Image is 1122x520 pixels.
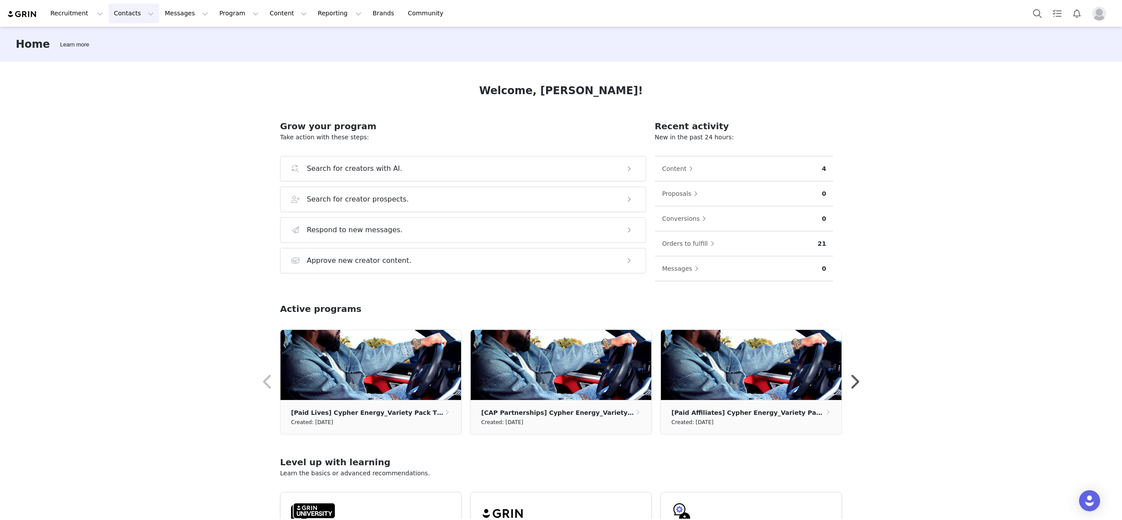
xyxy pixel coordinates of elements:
[307,194,409,205] h3: Search for creator prospects.
[214,4,264,23] button: Program
[16,36,50,52] h3: Home
[471,330,651,400] img: 7e759396-4a91-4a3b-aec3-f44f2c618ecf.png
[481,408,635,417] p: [CAP Partnerships] Cypher Energy_Variety Pack TTS Promotion
[655,133,833,142] p: New in the past 24 hours:
[264,4,312,23] button: Content
[661,330,841,400] img: 7e759396-4a91-4a3b-aec3-f44f2c618ecf.png
[822,164,826,173] p: 4
[58,40,91,49] div: Tooltip anchor
[280,456,842,469] h2: Level up with learning
[662,212,711,226] button: Conversions
[280,133,646,142] p: Take action with these steps:
[307,163,402,174] h3: Search for creators with AI.
[671,417,714,427] small: Created: [DATE]
[822,264,826,273] p: 0
[109,4,159,23] button: Contacts
[479,83,643,99] h1: Welcome, [PERSON_NAME]!
[291,408,444,417] p: [Paid Lives] Cypher Energy_Variety Pack TTS Promotion
[822,189,826,198] p: 0
[280,302,362,315] h2: Active programs
[280,248,646,273] button: Approve new creator content.
[160,4,213,23] button: Messages
[662,237,719,251] button: Orders to fulfill
[1087,7,1115,21] button: Profile
[662,262,703,276] button: Messages
[307,225,403,235] h3: Respond to new messages.
[1047,4,1067,23] a: Tasks
[291,417,333,427] small: Created: [DATE]
[280,330,461,400] img: 7e759396-4a91-4a3b-aec3-f44f2c618ecf.png
[1092,7,1106,21] img: placeholder-profile.jpg
[481,417,523,427] small: Created: [DATE]
[403,4,453,23] a: Community
[280,156,646,181] button: Search for creators with AI.
[280,469,842,478] p: Learn the basics or advanced recommendations.
[662,162,698,176] button: Content
[822,214,826,223] p: 0
[1079,490,1100,511] div: Open Intercom Messenger
[7,10,38,18] img: grin logo
[307,255,412,266] h3: Approve new creator content.
[280,120,646,133] h2: Grow your program
[818,239,826,248] p: 21
[671,408,824,417] p: [Paid Affiliates] Cypher Energy_Variety Pack TTS Promotion
[662,187,703,201] button: Proposals
[280,187,646,212] button: Search for creator prospects.
[45,4,108,23] button: Recruitment
[367,4,402,23] a: Brands
[655,120,833,133] h2: Recent activity
[1028,4,1047,23] button: Search
[1067,4,1086,23] button: Notifications
[312,4,367,23] button: Reporting
[280,217,646,243] button: Respond to new messages.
